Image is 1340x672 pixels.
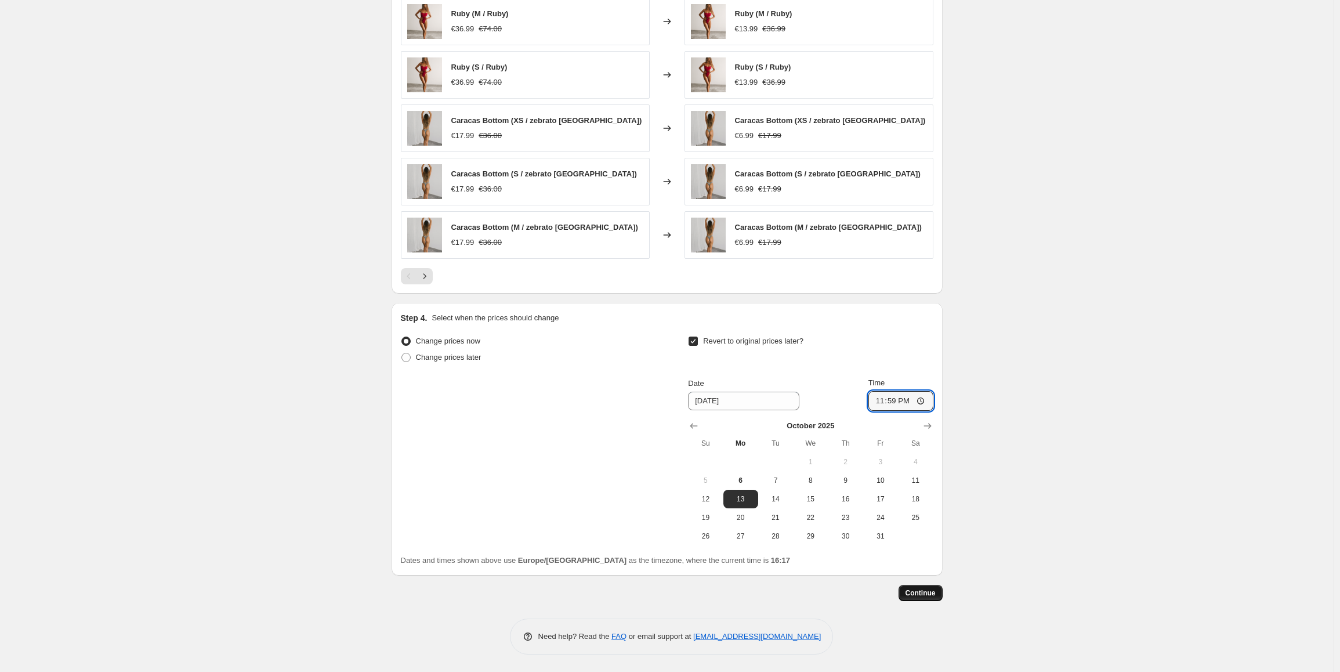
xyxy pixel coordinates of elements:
[407,57,442,92] img: WDAL8203_80x.png
[407,4,442,39] img: WDAL8203_80x.png
[868,532,893,541] span: 31
[401,312,428,324] h2: Step 4.
[758,131,781,140] span: €17.99
[735,24,758,33] span: €13.99
[451,24,475,33] span: €36.99
[626,632,693,641] span: or email support at
[868,457,893,467] span: 3
[903,439,928,448] span: Sa
[407,164,442,199] img: WDAL0439_80x.png
[762,78,785,86] span: €36.99
[763,439,788,448] span: Tu
[538,632,612,641] span: Need help? Read the
[417,268,433,284] button: Next
[451,116,642,125] span: Caracas Bottom (XS / zebrato [GEOGRAPHIC_DATA])
[832,457,858,467] span: 2
[798,513,823,522] span: 22
[828,434,863,453] th: Thursday
[688,379,704,388] span: Date
[903,476,928,485] span: 11
[903,494,928,504] span: 18
[898,434,933,453] th: Saturday
[798,457,823,467] span: 1
[903,457,928,467] span: 4
[479,78,502,86] span: €74.00
[763,476,788,485] span: 7
[735,185,754,193] span: €6.99
[828,471,863,490] button: Thursday October 9 2025
[407,111,442,146] img: WDAL0439_80x.png
[832,513,858,522] span: 23
[451,185,475,193] span: €17.99
[401,268,433,284] nav: Pagination
[735,238,754,247] span: €6.99
[903,513,928,522] span: 25
[868,476,893,485] span: 10
[863,508,898,527] button: Friday October 24 2025
[863,453,898,471] button: Friday October 3 2025
[868,391,933,411] input: 12:00
[758,490,793,508] button: Tuesday October 14 2025
[451,9,509,18] span: Ruby (M / Ruby)
[451,169,637,178] span: Caracas Bottom (S / zebrato [GEOGRAPHIC_DATA])
[763,532,788,541] span: 28
[758,527,793,545] button: Tuesday October 28 2025
[762,24,785,33] span: €36.99
[401,556,791,565] span: Dates and times shown above use as the timezone, where the current time is
[899,585,943,601] button: Continue
[832,439,858,448] span: Th
[758,471,793,490] button: Tuesday October 7 2025
[898,508,933,527] button: Saturday October 25 2025
[451,238,475,247] span: €17.99
[479,24,502,33] span: €74.00
[758,508,793,527] button: Tuesday October 21 2025
[688,527,723,545] button: Sunday October 26 2025
[479,238,502,247] span: €36.00
[686,418,702,434] button: Show previous month, September 2025
[793,527,828,545] button: Wednesday October 29 2025
[735,78,758,86] span: €13.99
[906,588,936,598] span: Continue
[693,513,718,522] span: 19
[407,218,442,252] img: WDAL0439_80x.png
[728,513,754,522] span: 20
[793,508,828,527] button: Wednesday October 22 2025
[898,471,933,490] button: Saturday October 11 2025
[691,218,726,252] img: WDAL0439_80x.png
[919,418,936,434] button: Show next month, November 2025
[693,494,718,504] span: 12
[793,471,828,490] button: Wednesday October 8 2025
[693,632,821,641] a: [EMAIL_ADDRESS][DOMAIN_NAME]
[693,476,718,485] span: 5
[723,434,758,453] th: Monday
[728,532,754,541] span: 27
[863,434,898,453] th: Friday
[828,453,863,471] button: Thursday October 2 2025
[432,312,559,324] p: Select when the prices should change
[832,532,858,541] span: 30
[828,508,863,527] button: Thursday October 23 2025
[735,116,926,125] span: Caracas Bottom (XS / zebrato [GEOGRAPHIC_DATA])
[723,508,758,527] button: Monday October 20 2025
[691,57,726,92] img: WDAL8203_80x.png
[868,494,893,504] span: 17
[898,490,933,508] button: Saturday October 18 2025
[793,453,828,471] button: Wednesday October 1 2025
[828,490,863,508] button: Thursday October 16 2025
[723,471,758,490] button: Today Monday October 6 2025
[832,476,858,485] span: 9
[735,223,922,232] span: Caracas Bottom (M / zebrato [GEOGRAPHIC_DATA])
[416,353,481,362] span: Change prices later
[691,111,726,146] img: WDAL0439_80x.png
[611,632,626,641] a: FAQ
[863,527,898,545] button: Friday October 31 2025
[763,494,788,504] span: 14
[691,164,726,199] img: WDAL0439_80x.png
[863,490,898,508] button: Friday October 17 2025
[703,337,803,345] span: Revert to original prices later?
[688,392,799,410] input: 10/6/2025
[798,439,823,448] span: We
[898,453,933,471] button: Saturday October 4 2025
[723,490,758,508] button: Monday October 13 2025
[793,434,828,453] th: Wednesday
